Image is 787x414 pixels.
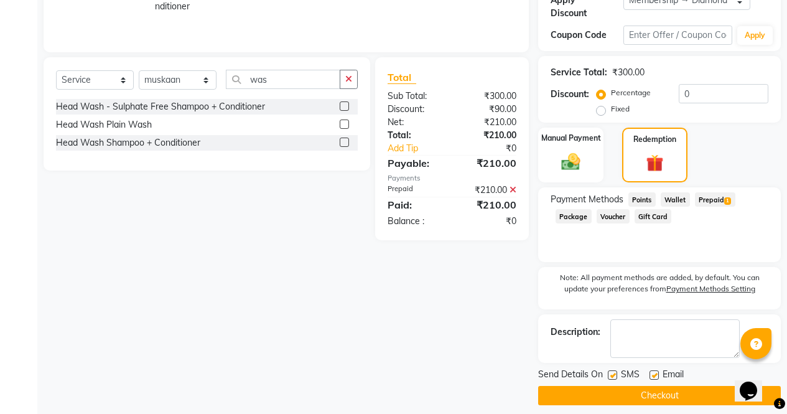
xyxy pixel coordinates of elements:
div: Description: [551,326,600,339]
span: SMS [621,368,640,383]
span: 1 [724,197,731,205]
div: ₹90.00 [452,103,526,116]
label: Payment Methods Setting [666,283,755,294]
div: Discount: [378,103,452,116]
input: Enter Offer / Coupon Code [623,26,732,45]
iframe: chat widget [735,364,775,402]
div: ₹210.00 [452,129,526,142]
label: Fixed [611,103,630,115]
div: Coupon Code [551,29,623,42]
button: Checkout [538,386,781,405]
label: Manual Payment [541,133,601,144]
span: Points [628,192,656,207]
button: Apply [737,26,773,45]
div: Payable: [378,156,452,171]
div: ₹300.00 [452,90,526,103]
a: Add Tip [378,142,464,155]
div: Paid: [378,197,452,212]
div: Balance : [378,215,452,228]
label: Note: All payment methods are added, by default. You can update your preferences from [551,272,768,299]
input: Search or Scan [226,70,340,89]
img: _cash.svg [556,151,586,173]
div: ₹210.00 [452,184,526,197]
span: Voucher [597,209,630,223]
span: Email [663,368,684,383]
span: Wallet [661,192,690,207]
span: Gift Card [635,209,672,223]
span: Send Details On [538,368,603,383]
div: Prepaid [378,184,452,197]
div: ₹0 [464,142,526,155]
div: ₹0 [452,215,526,228]
div: Payments [388,173,516,184]
div: Sub Total: [378,90,452,103]
span: Total [388,71,416,84]
div: Total: [378,129,452,142]
img: _gift.svg [641,153,669,174]
span: Prepaid [695,192,735,207]
div: ₹300.00 [612,66,645,79]
div: Head Wash Shampoo + Conditioner [56,136,200,149]
div: ₹210.00 [452,116,526,129]
div: Head Wash - Sulphate Free Shampoo + Conditioner [56,100,265,113]
div: ₹210.00 [452,197,526,212]
div: Net: [378,116,452,129]
label: Percentage [611,87,651,98]
div: Head Wash Plain Wash [56,118,152,131]
span: Payment Methods [551,193,623,206]
div: Discount: [551,88,589,101]
div: Service Total: [551,66,607,79]
div: ₹210.00 [452,156,526,171]
span: Package [556,209,592,223]
label: Redemption [633,134,676,145]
